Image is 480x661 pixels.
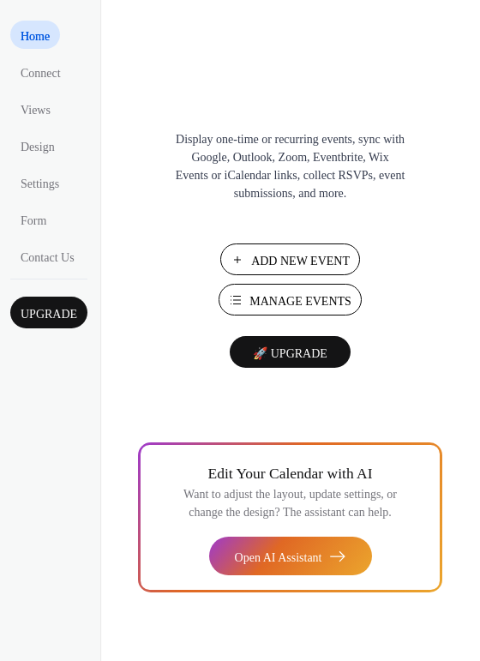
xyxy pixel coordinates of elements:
span: Want to adjust the layout, update settings, or change the design? The assistant can help. [183,488,397,519]
a: Settings [10,168,69,196]
button: Open AI Assistant [209,537,372,575]
span: Open AI Assistant [235,549,322,567]
a: Views [10,94,61,123]
span: Display one-time or recurring events, sync with Google, Outlook, Zoom, Eventbrite, Wix Events or ... [175,130,406,202]
span: Upgrade [21,305,77,323]
span: Form [21,212,46,230]
a: Contact Us [10,242,85,270]
span: Edit Your Calendar with AI [208,461,373,485]
span: Connect [21,64,61,82]
button: 🚀 Upgrade [230,336,351,368]
span: Home [21,27,50,45]
button: Manage Events [219,284,362,315]
button: Add New Event [220,243,360,275]
a: Design [10,131,65,159]
span: 🚀 Upgrade [240,347,340,360]
a: Form [10,205,57,233]
a: Connect [10,57,71,86]
button: Upgrade [10,297,87,328]
span: Contact Us [21,249,75,267]
span: Design [21,138,55,156]
span: Add New Event [251,252,350,270]
a: Home [10,21,60,49]
span: Manage Events [249,292,351,310]
span: Views [21,101,51,119]
span: Settings [21,175,59,193]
